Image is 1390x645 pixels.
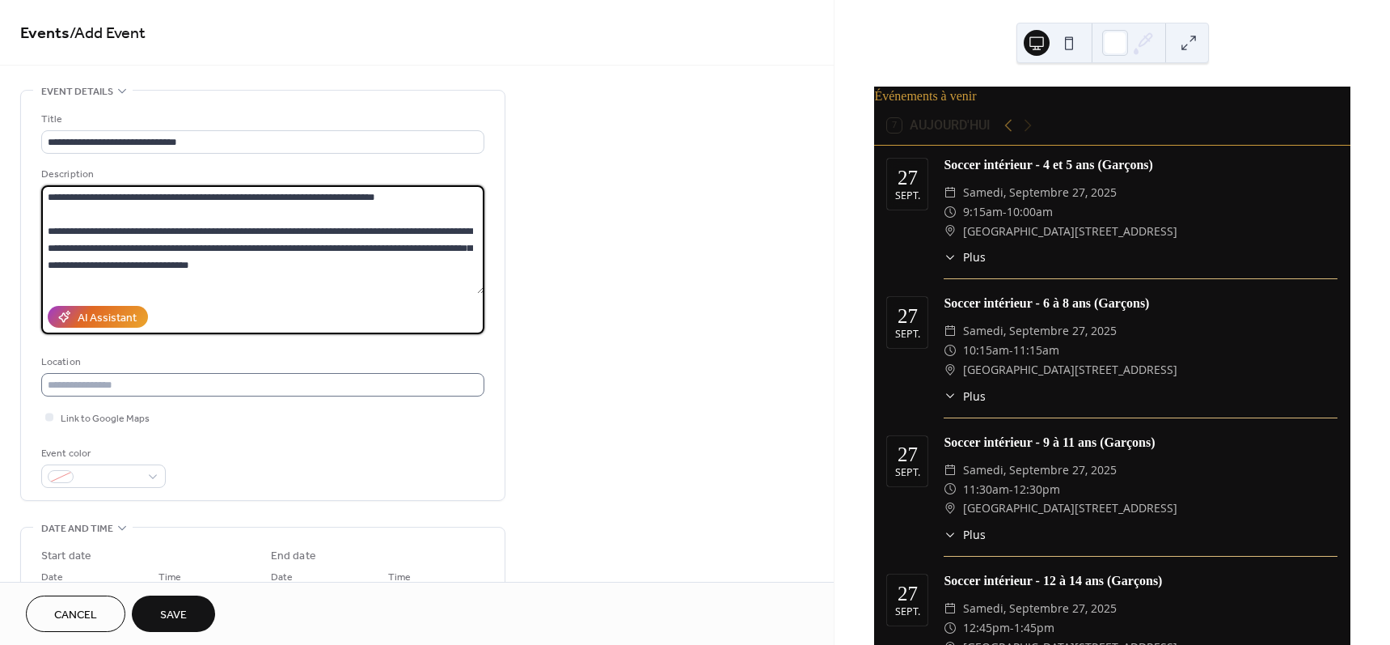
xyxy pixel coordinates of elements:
[70,18,146,49] span: / Add Event
[132,596,215,632] button: Save
[944,526,957,543] div: ​
[41,548,91,565] div: Start date
[963,248,986,265] span: Plus
[944,183,957,202] div: ​
[1014,618,1054,638] span: 1:45pm
[944,321,957,341] div: ​
[963,526,986,543] span: Plus
[158,569,181,586] span: Time
[271,548,316,565] div: End date
[1009,480,1013,499] span: -
[963,499,1179,518] span: [GEOGRAPHIC_DATA][STREET_ADDRESS]
[944,202,957,222] div: ​
[944,360,957,380] div: ​
[160,607,187,624] span: Save
[41,166,481,183] div: Description
[896,168,919,188] div: 27
[944,599,957,618] div: ​
[1013,341,1059,360] span: 11:15am
[944,480,957,499] div: ​
[271,569,293,586] span: Date
[41,83,113,100] span: Event details
[944,388,957,405] div: ​
[41,111,481,128] div: Title
[41,520,113,537] span: Date and time
[944,248,957,265] div: ​
[894,329,920,340] div: sept.
[48,306,148,328] button: AI Assistant
[26,596,125,632] button: Cancel
[963,341,1009,360] span: 10:15am
[963,183,1118,202] span: samedi, septembre 27, 2025
[54,607,97,624] span: Cancel
[41,354,481,371] div: Location
[944,294,1337,313] div: Soccer intérieur - 6 à 8 ans (Garçons)
[1003,202,1007,222] span: -
[944,248,986,265] button: ​Plus
[896,306,919,326] div: 27
[874,87,1350,106] div: Événements à venir
[20,18,70,49] a: Events
[944,433,1337,452] div: Soccer intérieur - 9 à 11 ans (Garçons)
[896,444,919,465] div: 27
[963,202,1003,222] span: 9:15am
[944,222,957,241] div: ​
[896,583,919,604] div: 27
[963,618,1010,638] span: 12:45pm
[944,460,957,480] div: ​
[41,569,63,586] span: Date
[894,468,920,478] div: sept.
[78,310,137,327] div: AI Assistant
[944,155,1337,175] div: Soccer intérieur - 4 et 5 ans (Garçons)
[963,360,1179,380] span: [GEOGRAPHIC_DATA][STREET_ADDRESS]
[944,526,986,543] button: ​Plus
[963,599,1118,618] span: samedi, septembre 27, 2025
[944,499,957,518] div: ​
[1013,480,1060,499] span: 12:30pm
[963,460,1118,480] span: samedi, septembre 27, 2025
[1009,341,1013,360] span: -
[1010,618,1014,638] span: -
[944,388,986,405] button: ​Plus
[894,607,920,617] div: sept.
[1007,202,1053,222] span: 10:00am
[944,571,1337,591] div: Soccer intérieur - 12 à 14 ans (Garçons)
[944,341,957,360] div: ​
[61,410,150,427] span: Link to Google Maps
[944,618,957,638] div: ​
[388,569,411,586] span: Time
[41,445,163,462] div: Event color
[894,191,920,202] div: sept.
[963,321,1118,341] span: samedi, septembre 27, 2025
[963,480,1009,499] span: 11:30am
[963,222,1179,241] span: [GEOGRAPHIC_DATA][STREET_ADDRESS]
[963,388,986,405] span: Plus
